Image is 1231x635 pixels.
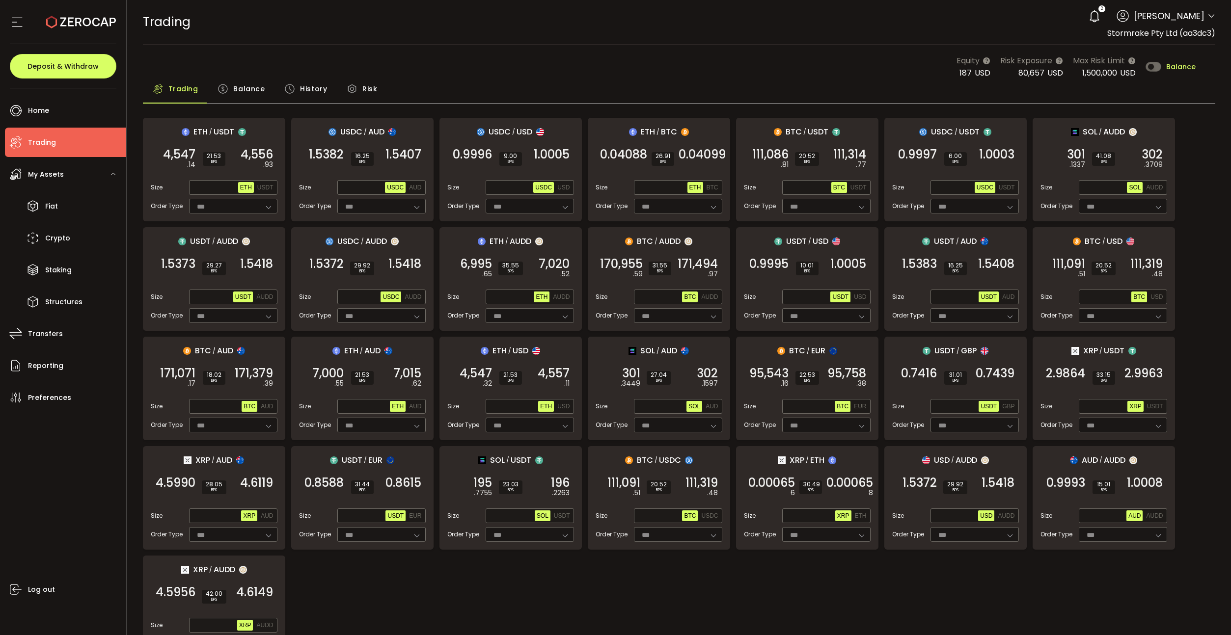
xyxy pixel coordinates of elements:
span: 26.91 [656,153,670,159]
span: USD [1047,67,1063,79]
span: USD [980,512,992,519]
em: / [657,128,659,136]
span: SOL [537,512,548,519]
img: usdc_portfolio.svg [477,128,485,136]
span: AUDD [217,235,238,247]
button: AUD [259,401,275,412]
span: History [300,79,327,99]
span: USDT [214,126,234,138]
em: / [1102,237,1105,246]
em: .1337 [1069,159,1085,170]
button: USD [978,510,994,521]
span: SOL [1083,126,1097,138]
img: aud_portfolio.svg [237,347,245,355]
button: AUDD [699,291,720,302]
span: 7,020 [539,259,570,269]
img: btc_portfolio.svg [625,456,633,464]
img: sol_portfolio.png [629,347,636,355]
span: 41.08 [1096,153,1111,159]
button: XRP [835,510,851,521]
span: AUDD [701,293,718,300]
i: BPS [207,159,221,165]
span: EUR [409,512,421,519]
span: BTC [661,126,677,138]
button: USDT [233,291,253,302]
span: 0.9996 [453,150,492,159]
img: sol_portfolio.png [1071,128,1079,136]
span: ETH [540,403,552,410]
span: AUD [368,126,384,138]
span: Order Type [151,202,183,211]
span: Size [447,183,459,192]
span: AUD [1128,512,1141,519]
button: EUR [852,401,868,412]
span: Trading [143,13,191,30]
span: AUDD [998,512,1014,519]
span: AUD [261,403,273,410]
button: SOL [535,510,550,521]
button: USD [1149,291,1165,302]
span: USDC [701,512,718,519]
button: USDC [385,182,406,193]
span: Size [744,183,756,192]
img: usdt_portfolio.svg [832,128,840,136]
button: SOL [1127,182,1143,193]
span: USDT [981,403,997,410]
i: BPS [656,159,670,165]
span: Order Type [299,202,331,211]
span: BTC [1133,293,1145,300]
span: USDC [489,126,511,138]
img: xrp_portfolio.png [1071,347,1079,355]
button: USDC [533,182,554,193]
span: AUD [1002,293,1014,300]
span: My Assets [28,167,64,182]
img: usdt_portfolio.svg [923,347,930,355]
button: AUD [1000,291,1016,302]
i: BPS [799,159,815,165]
span: AUDD [405,293,421,300]
img: gbp_portfolio.svg [981,347,988,355]
span: AUDD [510,235,531,247]
span: 111,314 [833,150,866,159]
span: USDT [832,293,848,300]
img: usd_portfolio.svg [832,238,840,245]
span: USDT [235,293,251,300]
span: Deposit & Withdraw [27,63,99,70]
span: USD [517,126,532,138]
em: / [505,237,508,246]
span: 20.52 [799,153,815,159]
button: AUD [407,401,423,412]
img: btc_portfolio.svg [774,128,782,136]
button: USDT [552,510,572,521]
button: USD [555,401,572,412]
span: 2 [1101,5,1103,12]
span: 1.0005 [534,150,570,159]
span: 21.53 [207,153,221,159]
button: AUDD [254,291,275,302]
img: zuPXiwguUFiBOIQyqLOiXsnnNitlx7q4LCwEbLHADjIpTka+Lip0HH8D0VTrd02z+wEAAAAASUVORK5CYII= [684,238,692,245]
button: USDT [1145,401,1165,412]
span: XRP [239,622,251,629]
img: zuPXiwguUFiBOIQyqLOiXsnnNitlx7q4LCwEbLHADjIpTka+Lip0HH8D0VTrd02z+wEAAAAASUVORK5CYII= [1129,456,1137,464]
button: AUDD [1144,182,1165,193]
span: BTC [244,403,255,410]
em: / [803,128,806,136]
span: Trading [28,135,56,150]
span: Order Type [744,202,776,211]
button: USDT [979,401,999,412]
span: AUDD [256,622,273,629]
button: BTC [705,182,720,193]
span: USDT [999,184,1015,191]
img: usd_portfolio.svg [922,456,930,464]
span: 0.9997 [898,150,937,159]
img: usdt_portfolio.svg [238,128,246,136]
button: AUD [704,401,720,412]
span: 170,955 [600,259,643,269]
span: Size [151,183,163,192]
span: ETH [641,126,655,138]
span: BTC [684,512,696,519]
img: btc_portfolio.svg [777,347,785,355]
em: / [212,237,215,246]
span: 4,547 [163,150,195,159]
span: Trading [168,79,198,99]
